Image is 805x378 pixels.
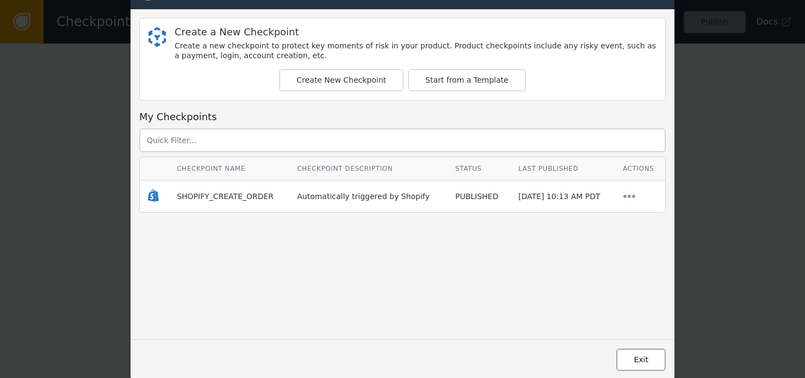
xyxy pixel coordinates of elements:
th: Checkpoint Description [289,157,447,181]
input: Quick Filter... [139,128,666,152]
span: SHOPIFY_CREATE_ORDER [177,192,274,201]
th: Checkpoint Name [169,157,289,181]
span: Automatically triggered by Shopify [297,192,430,201]
div: Create a new checkpoint to protect key moments of risk in your product. Product checkpoints inclu... [175,41,657,60]
th: Actions [615,157,665,181]
th: Status [447,157,510,181]
button: Create New Checkpoint [279,69,404,91]
div: My Checkpoints [139,109,666,124]
th: Last Published [510,157,615,181]
div: Create a New Checkpoint [175,27,657,37]
button: Start from a Template [408,69,526,91]
button: Exit [616,349,666,371]
div: [DATE] 10:13 AM PDT [518,191,606,202]
div: PUBLISHED [455,191,502,202]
